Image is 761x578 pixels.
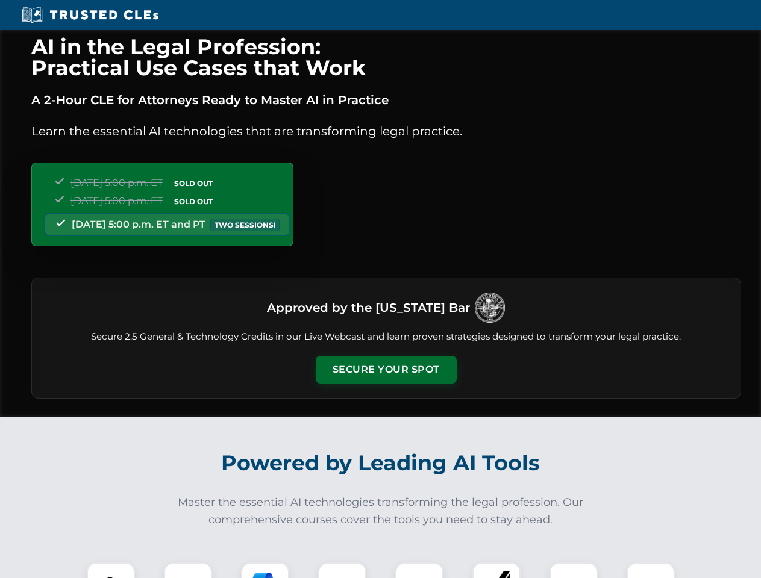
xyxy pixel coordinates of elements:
span: [DATE] 5:00 p.m. ET [70,177,163,188]
img: Trusted CLEs [18,6,162,24]
p: A 2-Hour CLE for Attorneys Ready to Master AI in Practice [31,90,741,110]
span: SOLD OUT [170,195,217,208]
p: Secure 2.5 General & Technology Credits in our Live Webcast and learn proven strategies designed ... [46,330,726,344]
h1: AI in the Legal Profession: Practical Use Cases that Work [31,36,741,78]
span: [DATE] 5:00 p.m. ET [70,195,163,207]
h3: Approved by the [US_STATE] Bar [267,297,470,319]
span: SOLD OUT [170,177,217,190]
p: Master the essential AI technologies transforming the legal profession. Our comprehensive courses... [170,494,592,529]
p: Learn the essential AI technologies that are transforming legal practice. [31,122,741,141]
img: Logo [475,293,505,323]
button: Secure Your Spot [316,356,457,384]
h2: Powered by Leading AI Tools [47,442,715,484]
